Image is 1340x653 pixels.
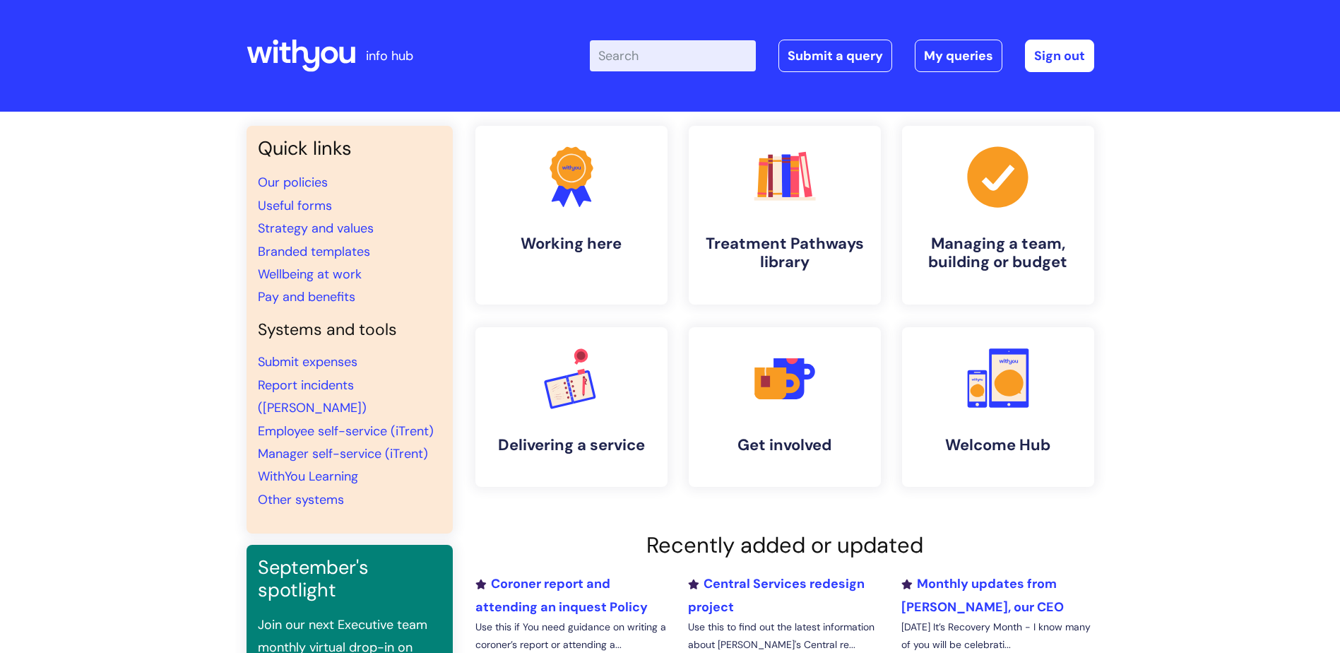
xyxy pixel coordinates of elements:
[258,320,441,340] h4: Systems and tools
[700,436,870,454] h4: Get involved
[258,377,367,416] a: Report incidents ([PERSON_NAME])
[258,174,328,191] a: Our policies
[689,126,881,305] a: Treatment Pathways library
[258,445,428,462] a: Manager self-service (iTrent)
[475,575,648,615] a: Coroner report and attending an inquest Policy
[258,353,357,370] a: Submit expenses
[475,327,668,487] a: Delivering a service
[487,235,656,253] h4: Working here
[902,327,1094,487] a: Welcome Hub
[700,235,870,272] h4: Treatment Pathways library
[1025,40,1094,72] a: Sign out
[258,137,441,160] h3: Quick links
[366,45,413,67] p: info hub
[778,40,892,72] a: Submit a query
[590,40,756,71] input: Search
[913,235,1083,272] h4: Managing a team, building or budget
[913,436,1083,454] h4: Welcome Hub
[590,40,1094,72] div: | -
[258,468,358,485] a: WithYou Learning
[258,266,362,283] a: Wellbeing at work
[258,556,441,602] h3: September's spotlight
[258,491,344,508] a: Other systems
[258,288,355,305] a: Pay and benefits
[258,220,374,237] a: Strategy and values
[475,532,1094,558] h2: Recently added or updated
[258,197,332,214] a: Useful forms
[258,423,434,440] a: Employee self-service (iTrent)
[475,126,668,305] a: Working here
[915,40,1002,72] a: My queries
[487,436,656,454] h4: Delivering a service
[901,575,1064,615] a: Monthly updates from [PERSON_NAME], our CEO
[258,243,370,260] a: Branded templates
[689,327,881,487] a: Get involved
[688,575,865,615] a: Central Services redesign project
[902,126,1094,305] a: Managing a team, building or budget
